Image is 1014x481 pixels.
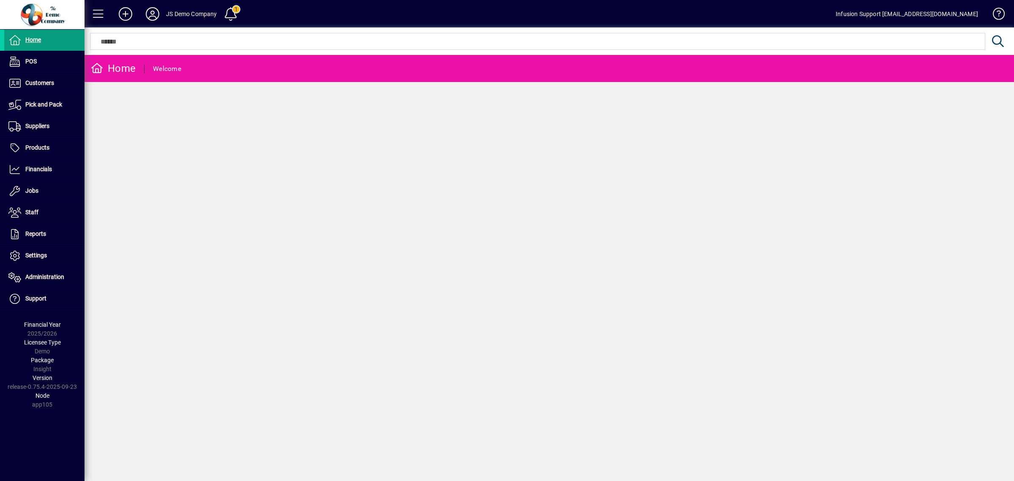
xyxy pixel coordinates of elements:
[153,62,181,76] div: Welcome
[31,357,54,363] span: Package
[25,123,49,129] span: Suppliers
[4,73,84,94] a: Customers
[24,339,61,346] span: Licensee Type
[4,202,84,223] a: Staff
[25,79,54,86] span: Customers
[4,159,84,180] a: Financials
[33,374,52,381] span: Version
[4,116,84,137] a: Suppliers
[25,273,64,280] span: Administration
[24,321,61,328] span: Financial Year
[25,209,38,216] span: Staff
[25,187,38,194] span: Jobs
[35,392,49,399] span: Node
[25,101,62,108] span: Pick and Pack
[4,245,84,266] a: Settings
[25,295,46,302] span: Support
[4,180,84,202] a: Jobs
[91,62,136,75] div: Home
[4,51,84,72] a: POS
[166,7,217,21] div: JS Demo Company
[112,6,139,22] button: Add
[25,144,49,151] span: Products
[4,224,84,245] a: Reports
[25,58,37,65] span: POS
[4,94,84,115] a: Pick and Pack
[25,166,52,172] span: Financials
[139,6,166,22] button: Profile
[25,36,41,43] span: Home
[4,288,84,309] a: Support
[4,267,84,288] a: Administration
[836,7,978,21] div: Infusion Support [EMAIL_ADDRESS][DOMAIN_NAME]
[4,137,84,159] a: Products
[987,2,1003,29] a: Knowledge Base
[25,252,47,259] span: Settings
[25,230,46,237] span: Reports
